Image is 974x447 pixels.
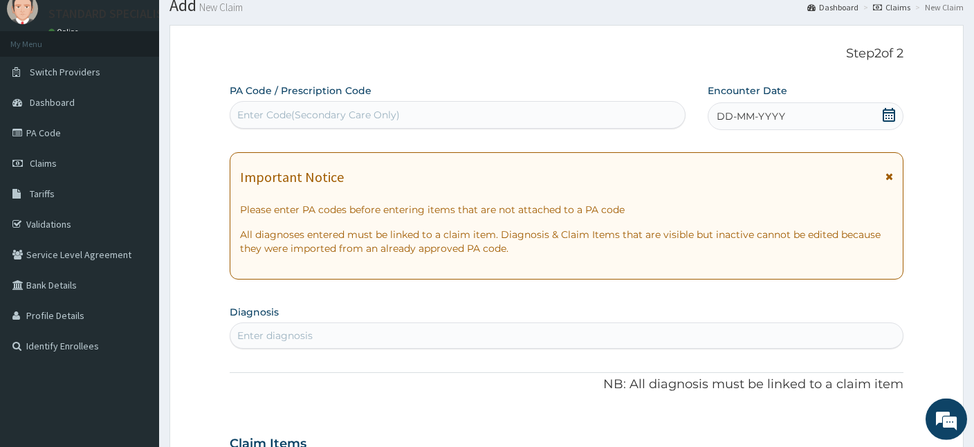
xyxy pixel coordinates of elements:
label: Diagnosis [230,305,279,319]
div: Chat with us now [72,77,232,95]
a: Online [48,27,82,37]
p: STANDARD SPECIALIST HOSPITAL KANO [48,8,261,20]
span: We're online! [80,135,191,275]
a: Dashboard [807,1,858,13]
li: New Claim [912,1,964,13]
p: Step 2 of 2 [230,46,903,62]
label: Encounter Date [708,84,787,98]
p: All diagnoses entered must be linked to a claim item. Diagnosis & Claim Items that are visible bu... [240,228,893,255]
p: NB: All diagnosis must be linked to a claim item [230,376,903,394]
span: Dashboard [30,96,75,109]
span: Claims [30,157,57,170]
textarea: Type your message and hit 'Enter' [7,299,264,347]
span: DD-MM-YYYY [717,109,785,123]
div: Enter Code(Secondary Care Only) [237,108,400,122]
label: PA Code / Prescription Code [230,84,371,98]
div: Enter diagnosis [237,329,313,343]
span: Tariffs [30,188,55,200]
a: Claims [873,1,910,13]
small: New Claim [196,2,243,12]
p: Please enter PA codes before entering items that are not attached to a PA code [240,203,893,217]
h1: Important Notice [240,170,344,185]
img: d_794563401_company_1708531726252_794563401 [26,69,56,104]
div: Minimize live chat window [227,7,260,40]
span: Switch Providers [30,66,100,78]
